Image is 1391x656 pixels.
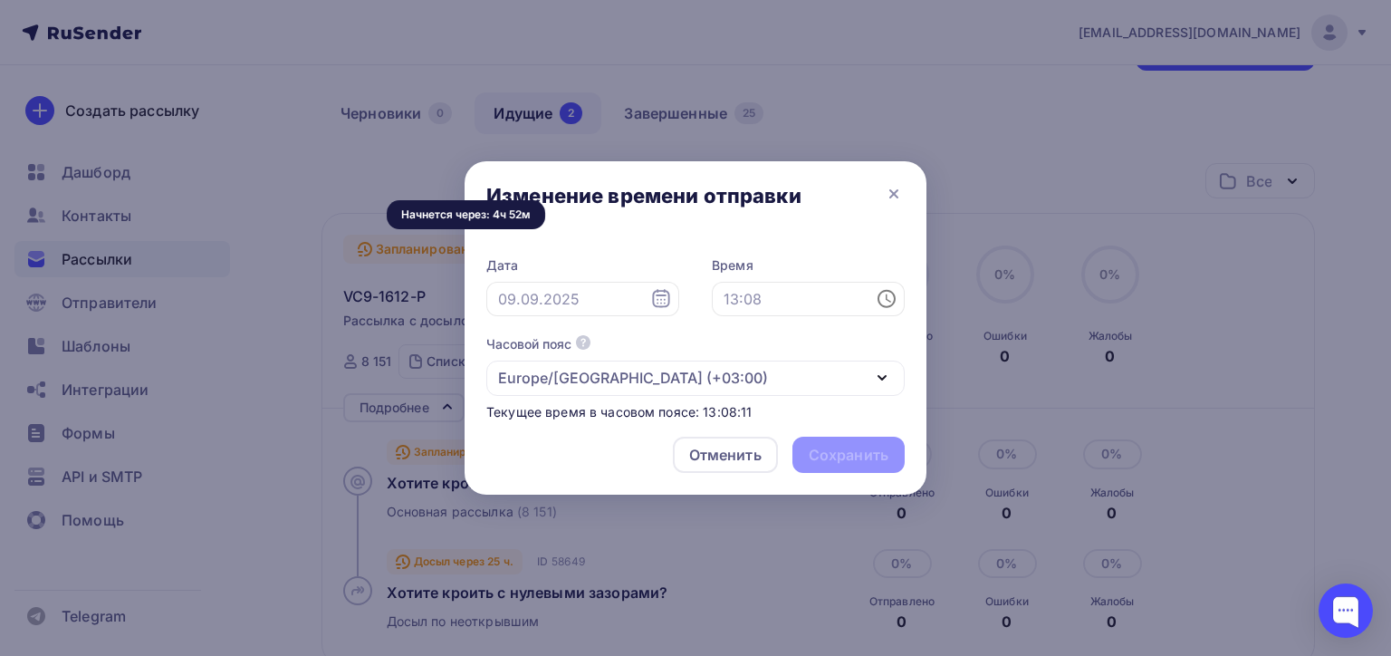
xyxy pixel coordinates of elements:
div: Начнется через: 4ч 52м [387,200,545,229]
label: Дата [486,256,679,275]
button: Часовой пояс Europe/[GEOGRAPHIC_DATA] (+03:00) [486,335,905,396]
div: Europe/[GEOGRAPHIC_DATA] (+03:00) [498,367,768,389]
input: 13:08 [712,282,905,316]
div: Отменить [689,444,762,466]
div: Часовой пояс [486,335,571,353]
div: Текущее время в часовом поясе: 13:08:11 [486,403,905,421]
div: Изменение времени отправки [486,183,801,208]
label: Время [712,256,905,275]
input: 09.09.2025 [486,282,679,316]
